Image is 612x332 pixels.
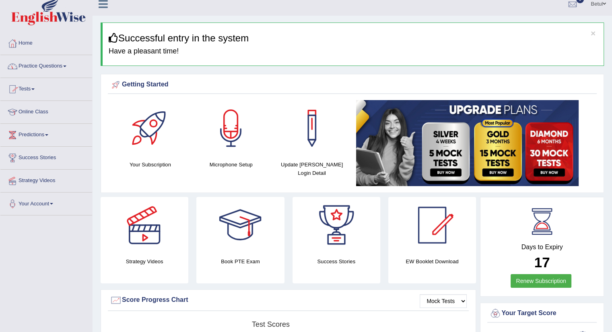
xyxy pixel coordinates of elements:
[114,160,187,169] h4: Your Subscription
[101,257,188,266] h4: Strategy Videos
[388,257,476,266] h4: EW Booklet Download
[0,124,92,144] a: Predictions
[196,257,284,266] h4: Book PTE Exam
[0,147,92,167] a: Success Stories
[0,193,92,213] a: Your Account
[110,79,595,91] div: Getting Started
[591,29,596,37] button: ×
[0,55,92,75] a: Practice Questions
[511,274,571,288] a: Renew Subscription
[252,320,290,328] tspan: Test scores
[195,160,268,169] h4: Microphone Setup
[0,170,92,190] a: Strategy Videos
[276,160,348,177] h4: Update [PERSON_NAME] Login Detail
[534,254,550,270] b: 17
[489,307,595,320] div: Your Target Score
[0,32,92,52] a: Home
[293,257,380,266] h4: Success Stories
[109,47,598,55] h4: Have a pleasant time!
[489,244,595,251] h4: Days to Expiry
[0,101,92,121] a: Online Class
[0,78,92,98] a: Tests
[110,294,467,306] div: Score Progress Chart
[109,33,598,43] h3: Successful entry in the system
[356,100,579,186] img: small5.jpg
